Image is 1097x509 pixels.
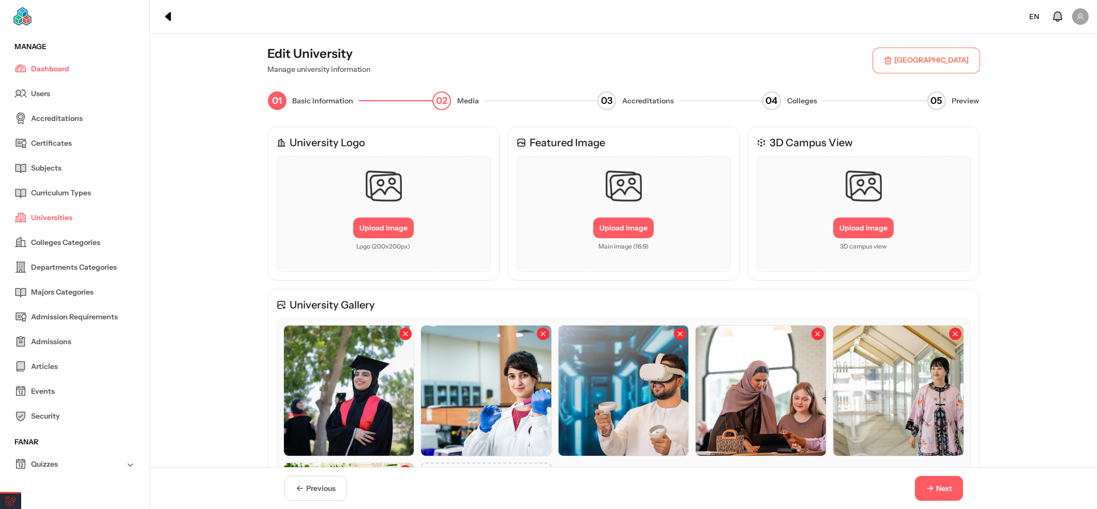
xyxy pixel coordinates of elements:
[1025,7,1043,26] div: Change language
[290,298,375,312] h4: University Gallery
[31,459,58,470] span: Quizzes
[290,135,366,150] h4: University Logo
[353,218,414,238] button: Upload Image
[31,386,55,397] span: Events
[31,64,69,74] span: Dashboard
[14,379,135,404] a: Events
[14,329,135,354] a: Admissions
[833,218,894,238] button: Upload Image
[31,188,91,198] span: Curriculum Types
[14,81,135,106] a: Users
[840,163,887,209] img: Upload image
[31,88,50,99] span: Users
[593,218,654,238] button: Upload Image
[284,476,347,501] button: Previous
[268,45,371,62] h1: Edit University
[14,255,135,280] a: Departments Categories
[833,326,964,456] img: Gallery image 5
[840,242,887,251] p: 3D campus view
[457,96,479,106] span: Media
[12,6,94,27] img: Ecme logo
[14,131,135,156] a: Certificates
[14,156,135,180] a: Subjects
[931,94,942,108] span: 05
[696,326,826,456] img: Gallery image 4
[14,205,135,230] a: Universities
[937,483,953,494] span: Next
[765,94,777,108] span: 04
[14,230,135,255] a: Colleges Categories
[895,55,969,66] span: [GEOGRAPHIC_DATA]
[14,180,135,205] a: Curriculum Types
[307,483,336,494] span: Previous
[601,94,612,108] span: 03
[598,242,649,251] p: Main image (16:9)
[14,354,135,379] a: Articles
[787,96,817,106] span: Colleges
[421,326,551,456] img: Gallery image 2
[952,96,980,106] span: Preview
[31,361,58,372] span: Articles
[8,437,141,448] div: Fanar
[158,6,179,27] div: Collapse sidebar
[284,326,414,456] img: Gallery image 1
[268,64,371,75] p: Manage university information
[770,135,853,150] h4: 3D Campus View
[31,262,117,273] span: Departments Categories
[31,312,118,322] span: Admission Requirements
[14,56,135,81] a: Dashboard
[31,212,72,223] span: Universities
[14,106,135,131] a: Accreditations
[436,94,447,108] span: 02
[31,138,72,149] span: Certificates
[14,280,135,304] a: Majors Categories
[31,163,62,174] span: Subjects
[31,237,100,248] span: Colleges Categories
[600,163,647,209] img: Upload image
[530,135,606,150] h4: Featured Image
[31,287,94,298] span: Majors Categories
[915,476,963,501] button: Next
[14,404,135,428] a: Security
[873,48,980,73] button: [GEOGRAPHIC_DATA]
[357,242,411,251] p: Logo (200x200px)
[622,96,674,106] span: Accreditations
[559,326,689,456] img: Gallery image 3
[31,336,71,347] span: Admissions
[8,41,141,52] div: Manage
[293,96,354,106] span: Basic Information
[14,304,135,329] a: Admission Requirements
[31,411,60,422] span: Security
[360,163,407,209] img: Upload image
[272,94,282,108] span: 01
[31,113,83,124] span: Accreditations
